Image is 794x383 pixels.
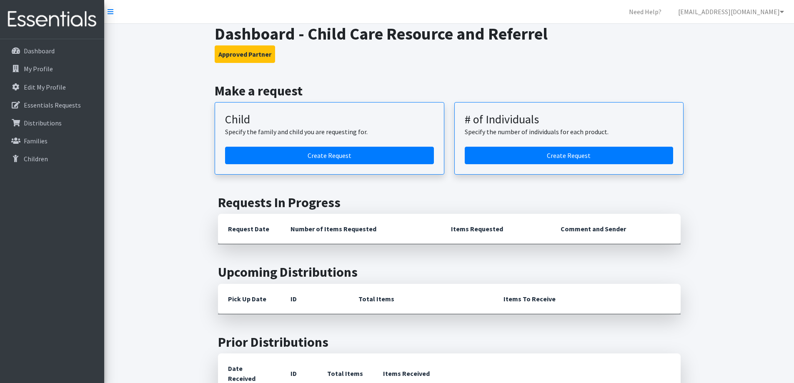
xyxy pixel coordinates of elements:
h3: Child [225,113,434,127]
p: Essentials Requests [24,101,81,109]
p: Families [24,137,48,145]
a: Edit My Profile [3,79,101,95]
a: [EMAIL_ADDRESS][DOMAIN_NAME] [671,3,791,20]
th: Request Date [218,214,281,244]
a: Essentials Requests [3,97,101,113]
a: Create a request by number of individuals [465,147,674,164]
p: Specify the number of individuals for each product. [465,127,674,137]
p: Specify the family and child you are requesting for. [225,127,434,137]
a: Need Help? [622,3,668,20]
th: ID [281,284,348,314]
a: Children [3,150,101,167]
p: Children [24,155,48,163]
h2: Requests In Progress [218,195,681,210]
a: Create a request for a child or family [225,147,434,164]
p: Edit My Profile [24,83,66,91]
a: Families [3,133,101,149]
img: HumanEssentials [3,5,101,33]
p: Dashboard [24,47,55,55]
a: Distributions [3,115,101,131]
th: Number of Items Requested [281,214,441,244]
p: Distributions [24,119,62,127]
a: Dashboard [3,43,101,59]
th: Total Items [348,284,493,314]
th: Comment and Sender [551,214,680,244]
button: Approved Partner [215,45,275,63]
h3: # of Individuals [465,113,674,127]
h2: Prior Distributions [218,334,681,350]
p: My Profile [24,65,53,73]
th: Pick Up Date [218,284,281,314]
th: Items Requested [441,214,551,244]
th: Items To Receive [493,284,681,314]
h1: Dashboard - Child Care Resource and Referrel [215,24,684,44]
a: My Profile [3,60,101,77]
h2: Make a request [215,83,684,99]
h2: Upcoming Distributions [218,264,681,280]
